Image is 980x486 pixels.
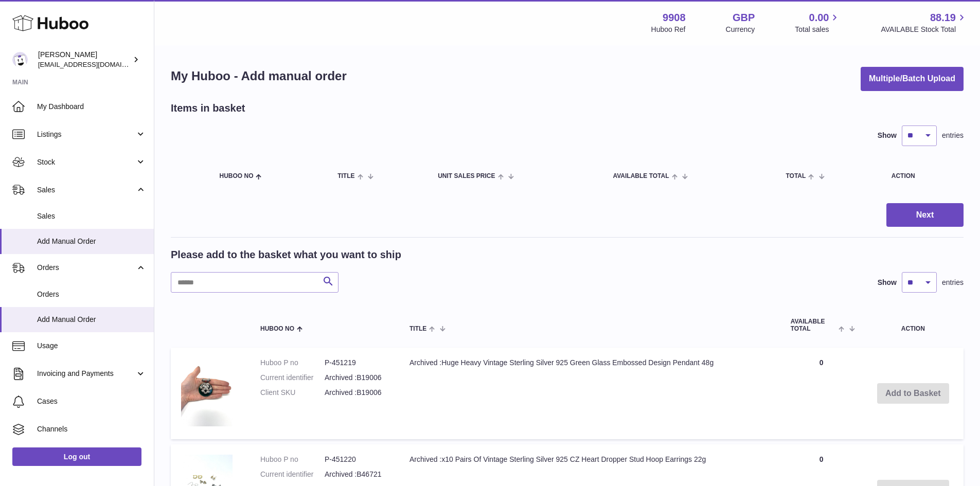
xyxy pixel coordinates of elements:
span: Usage [37,341,146,351]
img: internalAdmin-9908@internal.huboo.com [12,52,28,67]
span: entries [942,131,964,140]
h2: Items in basket [171,101,245,115]
h1: My Huboo - Add manual order [171,68,347,84]
dd: Archived :B46721 [325,470,389,479]
span: Title [409,326,426,332]
span: Add Manual Order [37,315,146,325]
span: Invoicing and Payments [37,369,135,379]
dd: Archived :B19006 [325,388,389,398]
div: [PERSON_NAME] [38,50,131,69]
span: Sales [37,211,146,221]
span: Total sales [795,25,841,34]
span: My Dashboard [37,102,146,112]
span: AVAILABLE Total [791,318,836,332]
div: Action [892,173,953,179]
span: AVAILABLE Total [613,173,669,179]
span: Stock [37,157,135,167]
span: [EMAIL_ADDRESS][DOMAIN_NAME] [38,60,151,68]
span: Channels [37,424,146,434]
strong: 9908 [663,11,686,25]
span: Unit Sales Price [438,173,495,179]
span: Sales [37,185,135,195]
div: Currency [726,25,755,34]
span: 88.19 [930,11,956,25]
span: Huboo no [260,326,294,332]
span: 0.00 [809,11,829,25]
h2: Please add to the basket what you want to ship [171,248,401,262]
a: 0.00 Total sales [795,11,841,34]
span: AVAILABLE Stock Total [881,25,968,34]
th: Action [863,308,964,342]
span: Title [337,173,354,179]
dd: Archived :B19006 [325,373,389,383]
dd: P-451219 [325,358,389,368]
dt: Huboo P no [260,455,325,464]
button: Multiple/Batch Upload [861,67,964,91]
a: 88.19 AVAILABLE Stock Total [881,11,968,34]
label: Show [878,278,897,287]
img: Archived :Huge Heavy Vintage Sterling Silver 925 Green Glass Embossed Design Pendant 48g [181,358,233,426]
span: Add Manual Order [37,237,146,246]
span: Orders [37,263,135,273]
span: Listings [37,130,135,139]
span: Cases [37,397,146,406]
td: 0 [780,348,863,439]
span: Orders [37,290,146,299]
span: Total [786,173,806,179]
strong: GBP [733,11,755,25]
dt: Current identifier [260,373,325,383]
div: Huboo Ref [651,25,686,34]
dd: P-451220 [325,455,389,464]
dt: Current identifier [260,470,325,479]
dt: Client SKU [260,388,325,398]
td: Archived :Huge Heavy Vintage Sterling Silver 925 Green Glass Embossed Design Pendant 48g [399,348,780,439]
a: Log out [12,447,141,466]
span: entries [942,278,964,287]
button: Next [886,203,964,227]
dt: Huboo P no [260,358,325,368]
label: Show [878,131,897,140]
span: Huboo no [219,173,253,179]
